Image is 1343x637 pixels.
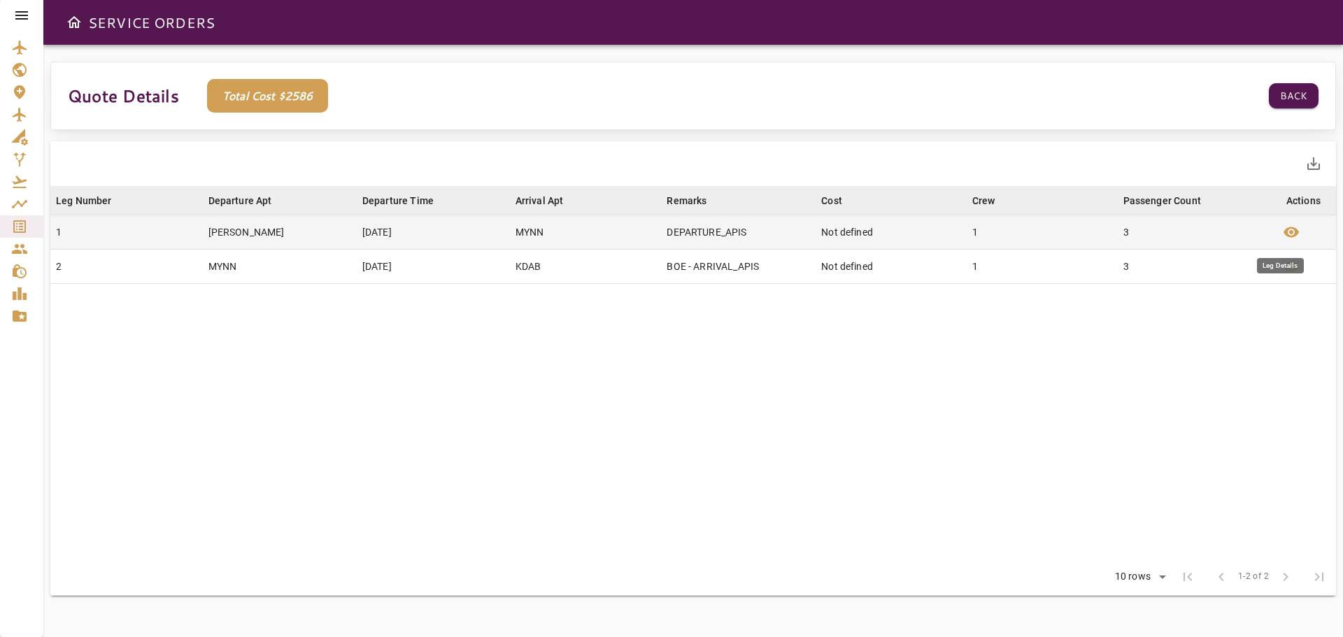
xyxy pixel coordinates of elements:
[661,250,816,284] td: BOE - ARRIVAL_APIS
[1106,566,1171,587] div: 10 rows
[1302,560,1336,594] span: Last Page
[60,8,88,36] button: Open drawer
[362,192,434,209] div: Departure Time
[56,192,130,209] span: Leg Number
[88,11,215,34] h6: SERVICE ORDERS
[50,250,203,284] td: 2
[1283,224,1300,241] span: visibility
[1205,560,1238,594] span: Previous Page
[661,215,816,250] td: DEPARTURE_APIS
[510,250,662,284] td: KDAB
[1283,258,1300,275] span: visibility
[667,192,706,209] div: Remarks
[1171,560,1205,594] span: First Page
[816,250,967,284] td: Not defined
[1118,215,1271,250] td: 3
[50,215,203,250] td: 1
[1123,192,1219,209] span: Passenger Count
[972,192,995,209] div: Crew
[1118,250,1271,284] td: 3
[1305,155,1322,172] span: save_alt
[510,215,662,250] td: MYNN
[207,79,328,113] p: Total Cost $ 2586
[1269,83,1319,109] button: Back
[1269,560,1302,594] span: Next Page
[1238,570,1269,584] span: 1-2 of 2
[972,192,1014,209] span: Crew
[56,192,112,209] div: Leg Number
[203,250,357,284] td: MYNN
[1123,192,1201,209] div: Passenger Count
[667,192,725,209] span: Remarks
[516,192,582,209] span: Arrival Apt
[821,192,860,209] span: Cost
[967,215,1118,250] td: 1
[208,192,290,209] span: Departure Apt
[967,250,1118,284] td: 1
[68,83,179,108] p: Quote Details
[203,215,357,250] td: [PERSON_NAME]
[357,250,510,284] td: [DATE]
[1111,571,1154,582] div: 10 rows
[1274,250,1308,283] button: Leg Details
[362,192,452,209] span: Departure Time
[1297,147,1330,180] button: Export
[516,192,564,209] div: Arrival Apt
[357,215,510,250] td: [DATE]
[821,192,842,209] div: Cost
[208,192,272,209] div: Departure Apt
[816,215,967,250] td: Not defined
